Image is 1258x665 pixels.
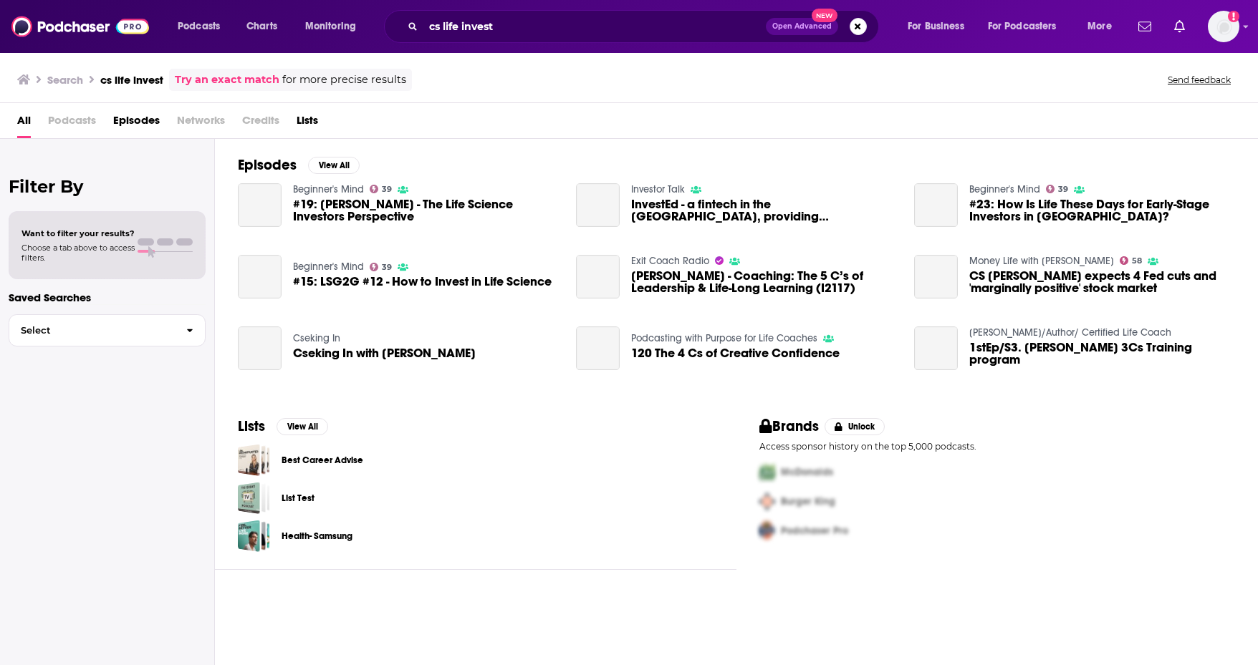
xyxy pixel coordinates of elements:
span: 120 The 4 Cs of Creative Confidence [631,347,840,359]
a: CS McKee's Allen expects 4 Fed cuts and 'marginally positive' stock market [914,255,958,298]
span: CS [PERSON_NAME] expects 4 Fed cuts and 'marginally positive' stock market [969,270,1235,294]
button: open menu [295,15,375,38]
input: Search podcasts, credits, & more... [423,15,766,38]
a: Beginner's Mind [969,183,1040,195]
a: Cseking In with Lucas Griffin [238,326,282,370]
a: InvestEd - a fintech in the Philippines, providing low-income high-potential students the 3Cs to ... [576,183,620,227]
span: Cseking In with [PERSON_NAME] [293,347,476,359]
a: Show notifications dropdown [1133,14,1157,39]
a: 39 [370,185,393,193]
a: ListsView All [238,417,328,435]
h3: cs life invest [100,73,163,87]
a: 1stEp/S3. kholoud Ali 3Cs Training program [969,341,1235,366]
a: 120 The 4 Cs of Creative Confidence [576,326,620,370]
h3: Search [47,73,83,87]
a: Tess Cox - Coaching: The 5 C’s of Leadership & Life-Long Learning (I2117) [576,255,620,298]
img: User Profile [1208,11,1239,42]
button: View All [277,418,328,435]
span: Podcasts [48,109,96,138]
span: Logged in as patiencebaldacci [1208,11,1239,42]
span: For Podcasters [988,16,1057,37]
div: Search podcasts, credits, & more... [398,10,893,43]
a: Best Career Advise [282,452,363,468]
span: InvestEd - a fintech in the [GEOGRAPHIC_DATA], providing [MEDICAL_DATA] high-potential students t... [631,198,897,223]
a: Exit Coach Radio [631,255,709,267]
a: Episodes [113,109,160,138]
a: Cseking In with Lucas Griffin [293,347,476,359]
span: Charts [246,16,277,37]
a: CS McKee's Allen expects 4 Fed cuts and 'marginally positive' stock market [969,270,1235,294]
a: 39 [370,263,393,271]
button: open menu [898,15,982,38]
button: Select [9,314,206,346]
span: Open Advanced [772,23,832,30]
span: Best Career Advise [238,444,270,476]
a: Try an exact match [175,72,279,88]
a: Health- Samsung [282,528,352,544]
img: Second Pro Logo [754,487,781,516]
button: open menu [979,15,1077,38]
a: List Test [238,482,270,514]
span: 39 [382,264,392,271]
button: Unlock [825,418,885,435]
button: open menu [1077,15,1130,38]
a: InvestEd - a fintech in the Philippines, providing low-income high-potential students the 3Cs to ... [631,198,897,223]
span: 58 [1132,258,1142,264]
span: [PERSON_NAME] - Coaching: The 5 C’s of Leadership & Life-Long Learning (I2117) [631,270,897,294]
h2: Filter By [9,176,206,197]
span: Podcasts [178,16,220,37]
a: Beginner's Mind [293,183,364,195]
span: Podchaser Pro [781,525,848,537]
svg: Add a profile image [1228,11,1239,22]
span: More [1087,16,1112,37]
span: 1stEp/S3. [PERSON_NAME] 3Cs Training program [969,341,1235,366]
span: Choose a tab above to access filters. [21,243,135,263]
span: #19: [PERSON_NAME] - The Life Science Investors Perspective [293,198,559,223]
span: Want to filter your results? [21,228,135,238]
a: Dr Kholoud Ali/Author/ Certified Life Coach [969,326,1171,339]
p: Access sponsor history on the top 5,000 podcasts. [759,441,1235,452]
h2: Brands [759,417,819,435]
a: EpisodesView All [238,156,360,174]
button: Show profile menu [1208,11,1239,42]
button: open menu [168,15,239,38]
span: New [812,9,837,22]
img: Podchaser - Follow, Share and Rate Podcasts [11,13,149,40]
span: McDonalds [781,466,833,478]
span: Burger King [781,495,835,508]
button: Send feedback [1163,74,1235,86]
p: Saved Searches [9,291,206,304]
a: 1stEp/S3. kholoud Ali 3Cs Training program [914,326,958,370]
button: Open AdvancedNew [766,18,838,35]
img: First Pro Logo [754,457,781,487]
a: Money Life with Chuck Jaffe [969,255,1114,267]
h2: Lists [238,417,265,435]
a: #19: Bruno Montanari - The Life Science Investors Perspective [293,198,559,223]
a: #19: Bruno Montanari - The Life Science Investors Perspective [238,183,282,227]
a: Charts [237,15,286,38]
span: Networks [177,109,225,138]
span: Credits [242,109,279,138]
a: Investor Talk [631,183,685,195]
a: Tess Cox - Coaching: The 5 C’s of Leadership & Life-Long Learning (I2117) [631,270,897,294]
a: Health- Samsung [238,520,270,552]
button: View All [308,157,360,174]
a: 39 [1046,185,1069,193]
img: Third Pro Logo [754,516,781,545]
a: #15: LSG2G #12 - How to Invest in Life Science [293,276,552,288]
a: #15: LSG2G #12 - How to Invest in Life Science [238,255,282,298]
a: #23: How Is Life These Days for Early-Stage Investors in Europe? [969,198,1235,223]
span: For Business [908,16,964,37]
span: #23: How Is Life These Days for Early-Stage Investors in [GEOGRAPHIC_DATA]? [969,198,1235,223]
a: Lists [297,109,318,138]
span: Select [9,326,175,335]
h2: Episodes [238,156,297,174]
a: All [17,109,31,138]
